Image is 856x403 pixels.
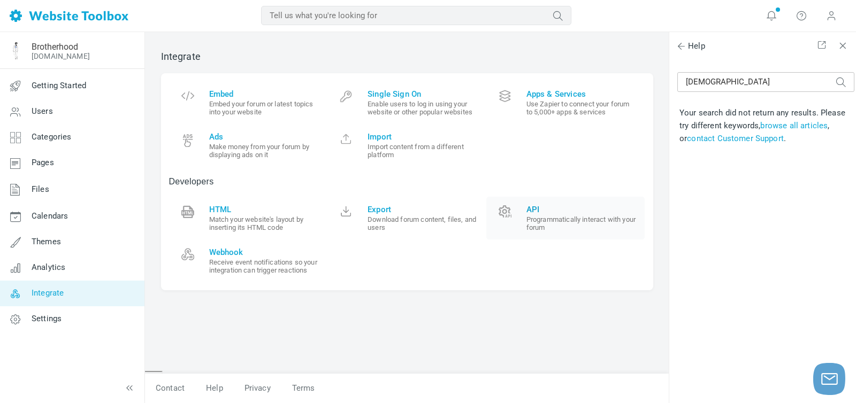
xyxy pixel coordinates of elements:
a: browse all articles [760,121,828,130]
img: tab_domain_overview_orange.svg [29,62,37,71]
a: Export Download forum content, files, and users [327,197,486,239]
a: [DOMAIN_NAME] [32,52,90,60]
span: Embed [209,89,320,99]
span: Files [32,184,49,194]
a: Single Sign On Enable users to log in using your website or other popular websites [327,81,486,124]
span: Pages [32,158,54,167]
span: Export [368,205,478,214]
p: Developers [169,175,645,188]
span: Back [676,41,686,51]
h2: Integrate [161,51,653,63]
input: Tell us what you're looking for [261,6,571,25]
small: Download forum content, files, and users [368,215,478,231]
span: Single Sign On [368,89,478,99]
span: Apps & Services [526,89,637,99]
small: Use Zapier to connect your forum to 5,000+ apps & services [526,100,637,116]
a: API Programmatically interact with your forum [486,197,645,239]
span: Themes [32,237,61,246]
small: Match your website's layout by inserting its HTML code [209,215,320,231]
div: Domain: [DOMAIN_NAME] [28,28,118,36]
a: Import Import content from a different platform [327,124,486,167]
a: Terms [281,379,326,398]
td: Your search did not return any results. Please try different keywords, , or . [677,104,854,147]
div: v 4.0.25 [30,17,52,26]
small: Programmatically interact with your forum [526,215,637,231]
span: Help [677,40,705,52]
a: contact Customer Support [687,134,784,143]
span: Categories [32,132,72,142]
small: Enable users to log in using your website or other popular websites [368,100,478,116]
a: Webhook Receive event notifications so your integration can trigger reactions [169,239,328,282]
a: Privacy [234,379,281,398]
small: Embed your forum or latest topics into your website [209,100,320,116]
span: Import [368,132,478,142]
span: HTML [209,205,320,214]
div: Domain Overview [41,63,96,70]
a: Apps & Services Use Zapier to connect your forum to 5,000+ apps & services [486,81,645,124]
span: Getting Started [32,81,86,90]
span: Analytics [32,262,65,272]
img: website_grey.svg [17,28,26,36]
div: Keywords by Traffic [118,63,180,70]
span: Settings [32,314,62,323]
a: Embed Embed your forum or latest topics into your website [169,81,328,124]
small: Make money from your forum by displaying ads on it [209,143,320,159]
a: HTML Match your website's layout by inserting its HTML code [169,197,328,239]
a: Help [195,379,234,398]
button: Launch chat [813,363,845,395]
span: Users [32,106,53,116]
input: Tell us what you're looking for [677,72,854,92]
img: logo_orange.svg [17,17,26,26]
span: Integrate [32,288,64,298]
a: Brotherhood [32,42,78,52]
span: Ads [209,132,320,142]
a: Ads Make money from your forum by displaying ads on it [169,124,328,167]
img: Facebook%20Profile%20Pic%20Guy%20Blue%20Best.png [7,42,24,59]
img: tab_keywords_by_traffic_grey.svg [106,62,115,71]
span: Webhook [209,247,320,257]
a: Contact [145,379,195,398]
span: Calendars [32,211,68,221]
small: Import content from a different platform [368,143,478,159]
span: API [526,205,637,214]
small: Receive event notifications so your integration can trigger reactions [209,258,320,274]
